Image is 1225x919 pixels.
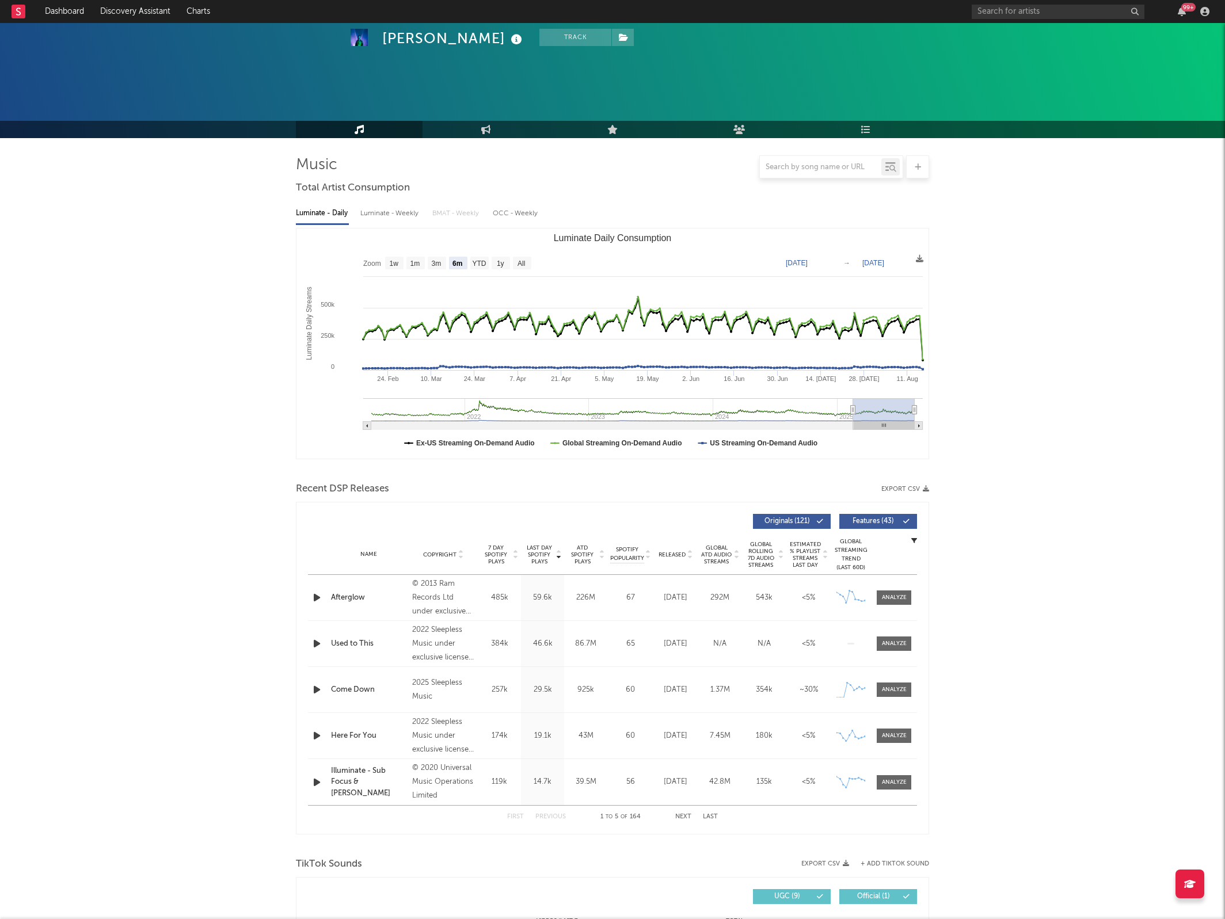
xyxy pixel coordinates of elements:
text: 500k [321,301,334,308]
span: Global Rolling 7D Audio Streams [745,541,777,569]
div: N/A [745,638,783,650]
text: US Streaming On-Demand Audio [710,439,817,447]
div: 29.5k [524,684,561,696]
div: 180k [745,730,783,742]
div: 354k [745,684,783,696]
text: 0 [331,363,334,370]
div: © 2013 Ram Records Ltd under exclusive licence to Virgin EMI Records, a division of Universal Mus... [412,577,475,619]
div: Luminate - Daily [296,204,349,223]
div: 226M [567,592,604,604]
text: 250k [321,332,334,339]
button: Last [703,814,718,820]
text: 1w [390,260,399,268]
a: Come Down [331,684,406,696]
text: [DATE] [862,259,884,267]
span: Recent DSP Releases [296,482,389,496]
div: <5% [789,592,828,604]
div: 174k [481,730,518,742]
text: 1y [497,260,504,268]
text: 7. Apr [509,375,526,382]
a: Afterglow [331,592,406,604]
div: 43M [567,730,604,742]
div: <5% [789,776,828,788]
a: Illuminate - Sub Focus & [PERSON_NAME] [331,765,406,799]
text: 14. [DATE] [805,375,836,382]
div: <5% [789,638,828,650]
span: Last Day Spotify Plays [524,544,554,565]
button: Previous [535,814,566,820]
button: Next [675,814,691,820]
div: 119k [481,776,518,788]
text: 16. Jun [724,375,744,382]
div: 1 5 164 [589,810,652,824]
div: 56 [610,776,650,788]
text: Luminate Daily Streams [305,287,313,360]
div: 2022 Sleepless Music under exclusive license to BMG Rights Management (UK) Limited [412,623,475,665]
div: 7.45M [701,730,739,742]
span: Spotify Popularity [610,546,644,563]
span: Copyright [423,551,456,558]
text: 10. Mar [420,375,442,382]
div: [PERSON_NAME] [382,29,525,48]
button: + Add TikTok Sound [849,861,929,867]
div: 292M [701,592,739,604]
div: <5% [789,730,828,742]
div: 99 + [1181,3,1196,12]
text: 2. Jun [682,375,699,382]
div: 42.8M [701,776,739,788]
span: Features ( 43 ) [847,518,900,525]
div: 19.1k [524,730,561,742]
div: 46.6k [524,638,561,650]
button: First [507,814,524,820]
text: YTD [472,260,486,268]
div: © 2020 Universal Music Operations Limited [412,761,475,803]
div: 1.37M [701,684,739,696]
text: All [518,260,525,268]
button: Official(1) [839,889,917,904]
div: Name [331,550,406,559]
div: 59.6k [524,592,561,604]
span: 7 Day Spotify Plays [481,544,511,565]
text: Luminate Daily Consumption [554,233,672,243]
a: Here For You [331,730,406,742]
text: 28. [DATE] [849,375,879,382]
span: to [606,814,612,819]
text: → [843,259,850,267]
text: 3m [432,260,442,268]
span: UGC ( 9 ) [760,893,813,900]
div: Global Streaming Trend (Last 60D) [834,537,868,572]
div: ~ 30 % [789,684,828,696]
span: of [621,814,627,819]
text: 11. Aug [896,375,918,382]
div: OCC - Weekly [493,204,539,223]
span: Estimated % Playlist Streams Last Day [789,541,821,569]
text: 24. Feb [377,375,398,382]
div: Used to This [331,638,406,650]
span: Originals ( 121 ) [760,518,813,525]
div: 925k [567,684,604,696]
div: 485k [481,592,518,604]
text: 6m [452,260,462,268]
div: 60 [610,684,650,696]
text: 21. Apr [551,375,571,382]
button: Track [539,29,611,46]
div: Luminate - Weekly [360,204,421,223]
button: Features(43) [839,514,917,529]
button: + Add TikTok Sound [861,861,929,867]
span: Official ( 1 ) [847,893,900,900]
span: ATD Spotify Plays [567,544,598,565]
div: 60 [610,730,650,742]
span: Released [659,551,686,558]
text: [DATE] [786,259,808,267]
svg: Luminate Daily Consumption [296,228,929,459]
text: 19. May [636,375,659,382]
button: UGC(9) [753,889,831,904]
div: 2025 Sleepless Music [412,676,475,704]
div: 2022 Sleepless Music under exclusive license to BMG Rights Management (UK) Limited [412,715,475,757]
span: Global ATD Audio Streams [701,544,732,565]
div: 67 [610,592,650,604]
span: Total Artist Consumption [296,181,410,195]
